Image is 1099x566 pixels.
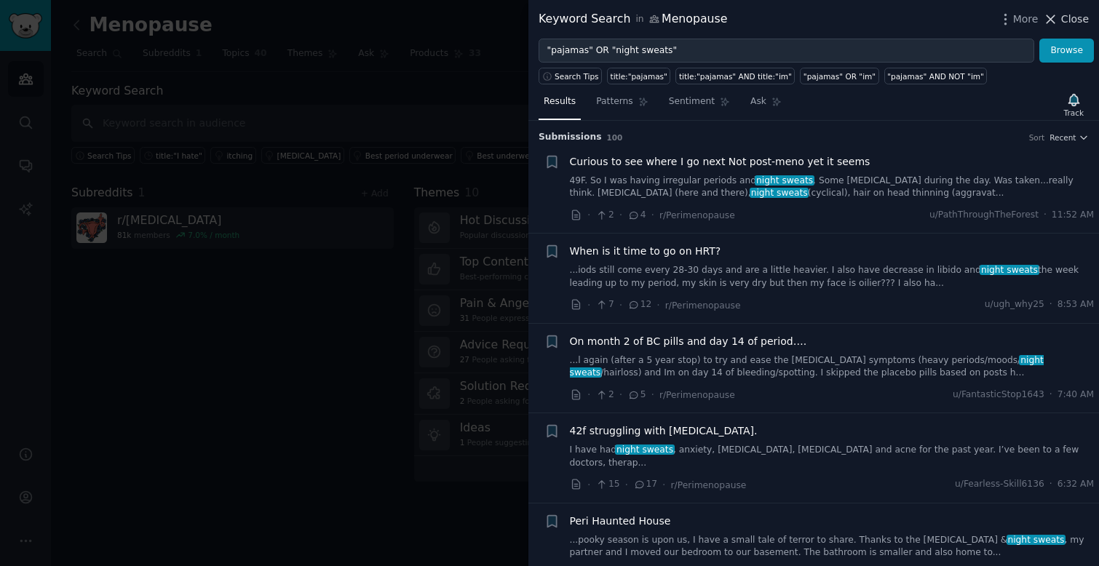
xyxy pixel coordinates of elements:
a: Results [539,90,581,120]
span: 17 [633,478,657,491]
span: 7:40 AM [1058,388,1094,402]
span: r/Perimenopause [659,210,735,220]
span: 8:53 AM [1058,298,1094,311]
span: · [656,298,659,313]
a: ...iods still come every 28-30 days and are a little heavier. I also have decrease in libido andn... [570,264,1095,290]
span: · [662,477,665,493]
button: Track [1059,89,1089,120]
span: Close [1061,12,1089,27]
span: · [1044,209,1047,222]
button: Search Tips [539,68,602,84]
span: More [1013,12,1039,27]
span: night sweats [1007,535,1066,545]
button: Browse [1039,39,1094,63]
div: Track [1064,108,1084,118]
span: u/ugh_why25 [985,298,1044,311]
div: Sort [1029,132,1045,143]
span: · [1050,388,1052,402]
span: · [587,387,590,402]
span: 7 [595,298,614,311]
span: · [1050,298,1052,311]
button: Close [1043,12,1089,27]
span: night sweats [980,265,1039,275]
span: u/PathThroughTheForest [929,209,1039,222]
a: Patterns [591,90,653,120]
span: · [587,298,590,313]
span: night sweats [615,445,675,455]
span: 15 [595,478,619,491]
a: Sentiment [664,90,735,120]
a: I have hadnight sweats, anxiety, [MEDICAL_DATA], [MEDICAL_DATA] and acne for the past year. I’ve ... [570,444,1095,469]
a: Peri Haunted House [570,514,671,529]
span: u/Fearless-Skill6136 [955,478,1044,491]
div: title:"pajamas" [611,71,667,81]
span: 2 [595,388,614,402]
a: title:"pajamas" [607,68,670,84]
span: · [651,387,654,402]
span: r/Perimenopause [671,480,747,490]
span: · [625,477,628,493]
span: 11:52 AM [1052,209,1094,222]
span: night sweats [755,175,814,186]
a: 42f struggling with [MEDICAL_DATA]. [570,423,758,439]
a: ...l again (after a 5 year stop) to try and ease the [MEDICAL_DATA] symptoms (heavy periods/moods... [570,354,1095,380]
span: Search Tips [555,71,599,81]
a: 49F. So I was having irregular periods andnight sweats. Some [MEDICAL_DATA] during the day. Was t... [570,175,1095,200]
span: · [587,207,590,223]
span: night sweats [570,355,1044,378]
button: Recent [1050,132,1089,143]
a: "pajamas" AND NOT "im" [884,68,988,84]
span: Ask [750,95,766,108]
span: r/Perimenopause [665,300,741,311]
a: "pajamas" OR "im" [800,68,878,84]
span: · [619,387,622,402]
span: Submission s [539,131,602,144]
span: 2 [595,209,614,222]
a: ...pooky season is upon us, I have a small tale of terror to share. Thanks to the [MEDICAL_DATA] ... [570,534,1095,559]
button: More [998,12,1039,27]
div: "pajamas" AND NOT "im" [887,71,984,81]
a: Curious to see where I go next Not post-meno yet it seems [570,154,870,170]
span: 6:32 AM [1058,478,1094,491]
span: 12 [627,298,651,311]
a: On month 2 of BC pills and day 14 of period…. [570,334,807,349]
span: 5 [627,388,646,402]
span: night sweats [750,188,809,198]
span: Sentiment [669,95,715,108]
span: in [635,13,643,26]
span: · [651,207,654,223]
div: "pajamas" OR "im" [804,71,876,81]
a: Ask [745,90,787,120]
span: · [619,207,622,223]
input: Try a keyword related to your business [539,39,1034,63]
span: 100 [607,133,623,142]
span: · [587,477,590,493]
span: 4 [627,209,646,222]
span: Patterns [596,95,632,108]
a: title:"pajamas" AND title:"im" [675,68,795,84]
span: Recent [1050,132,1076,143]
span: r/Perimenopause [659,390,735,400]
span: u/FantasticStop1643 [953,388,1044,402]
span: Results [544,95,576,108]
div: title:"pajamas" AND title:"im" [679,71,792,81]
a: When is it time to go on HRT? [570,244,721,259]
div: Keyword Search Menopause [539,10,728,28]
span: · [619,298,622,313]
span: · [1050,478,1052,491]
